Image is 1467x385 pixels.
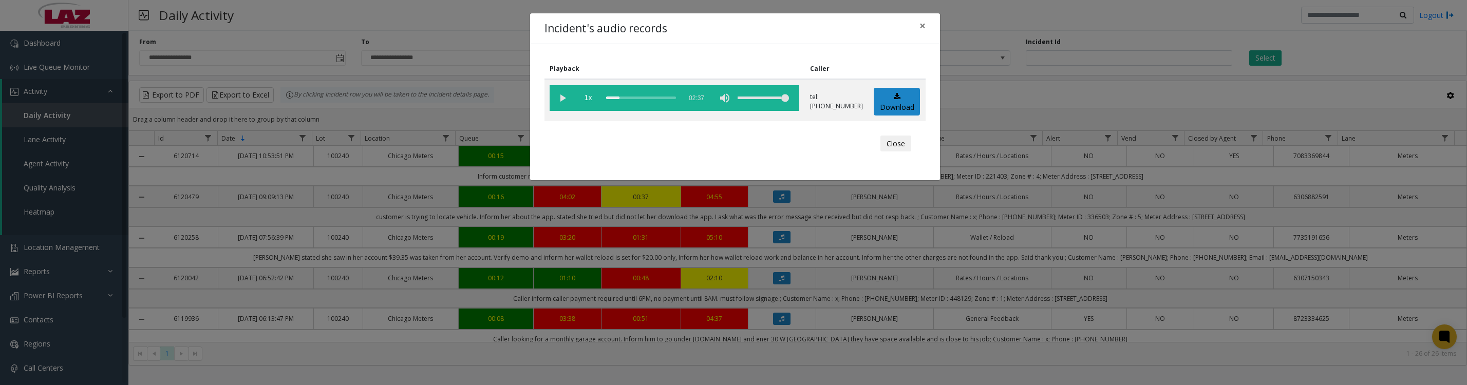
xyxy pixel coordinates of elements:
[544,59,805,79] th: Playback
[606,85,676,111] div: scrub bar
[874,88,920,116] a: Download
[805,59,869,79] th: Caller
[575,85,601,111] span: playback speed button
[544,21,667,37] h4: Incident's audio records
[810,92,863,111] p: tel:[PHONE_NUMBER]
[912,13,933,38] button: Close
[919,18,926,33] span: ×
[738,85,789,111] div: volume level
[880,136,911,152] button: Close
